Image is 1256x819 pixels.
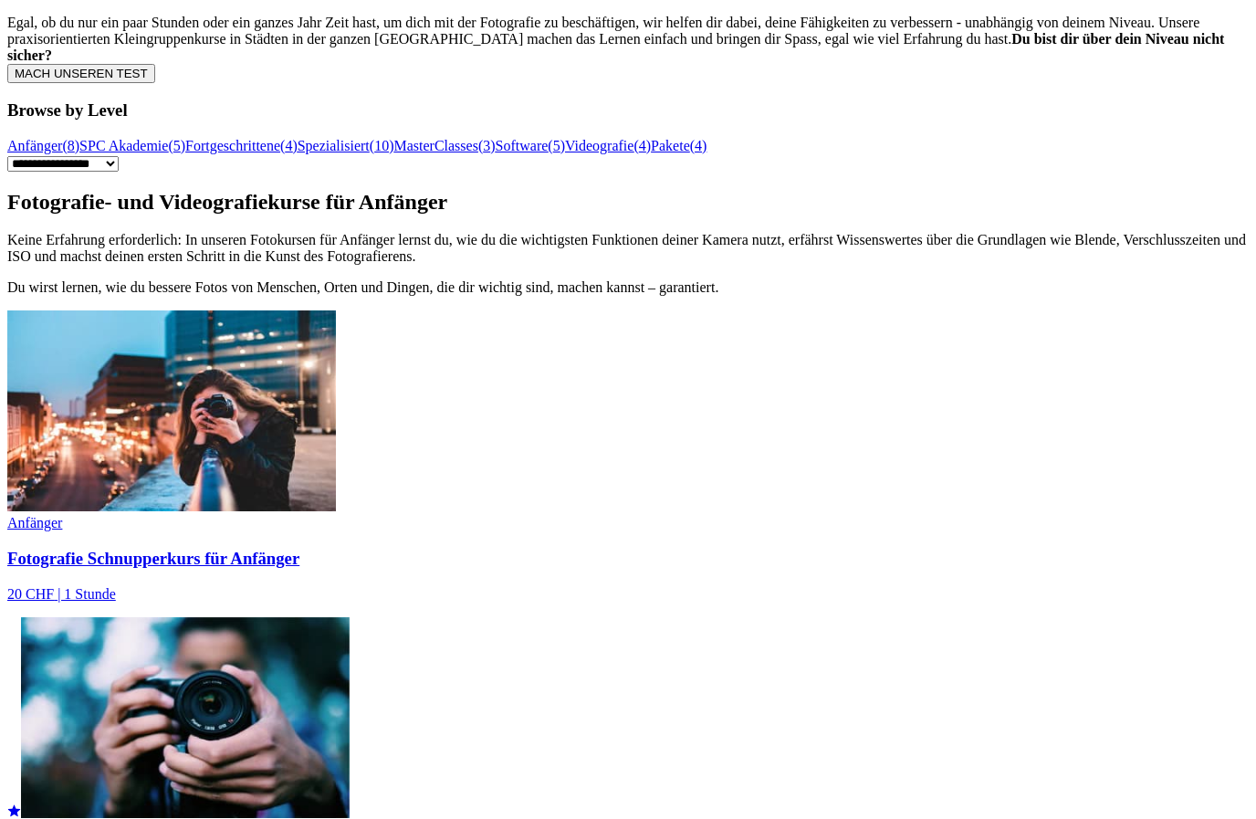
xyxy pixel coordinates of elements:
a: Fortgeschrittene(4) [185,138,298,153]
button: MACH UNSEREN TEST [7,64,155,83]
a: SPC Akademie(5) [79,138,185,153]
div: Egal, ob du nur ein paar Stunden oder ein ganzes Jahr Zeit hast, um dich mit der Fotografie zu be... [7,15,1249,64]
span: ( 10 ) [370,138,394,153]
p: Du wirst lernen, wie du bessere Fotos von Menschen, Orten und Dingen, die dir wichtig sind, mache... [7,279,1249,296]
span: ( 4 ) [280,138,298,153]
h3: Browse by Level [7,100,1249,121]
a: Pakete(4) [651,138,706,153]
h3: Fotografie Schnupperkurs für Anfänger [7,549,1249,569]
strong: Du bist dir über dein Niveau nicht sicher? [7,31,1224,63]
a: Videografie(4) [565,138,651,153]
a: Fotografie Schnupperkurs für AnfängerAnfängerFotografie Schnupperkurs für Anfänger20 CHF | 1 Stunde [7,310,1249,602]
span: ( 5 ) [548,138,565,153]
img: Fotografie Schnupperkurs für Anfänger [7,310,336,511]
span: ( 4 ) [633,138,651,153]
img: Anfänger Intensivkurs [21,617,350,818]
span: ( 4 ) [690,138,707,153]
span: ( 3 ) [478,138,496,153]
div: Anfänger [7,515,1249,531]
p: 20 CHF | 1 Stunde [7,586,1249,603]
span: ( 8 ) [62,138,79,153]
h2: Fotografie- und Videografiekurse für Anfänger [7,190,1249,215]
p: Keine Erfahrung erforderlich: In unseren Fotokursen für Anfänger lernst du, wie du die wichtigste... [7,232,1249,265]
a: Software(5) [496,138,565,153]
span: ( 5 ) [168,138,185,153]
a: Anfänger(8) [7,138,79,153]
a: Spezialisiert(10) [298,138,394,153]
a: MasterClasses(3) [393,138,495,153]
